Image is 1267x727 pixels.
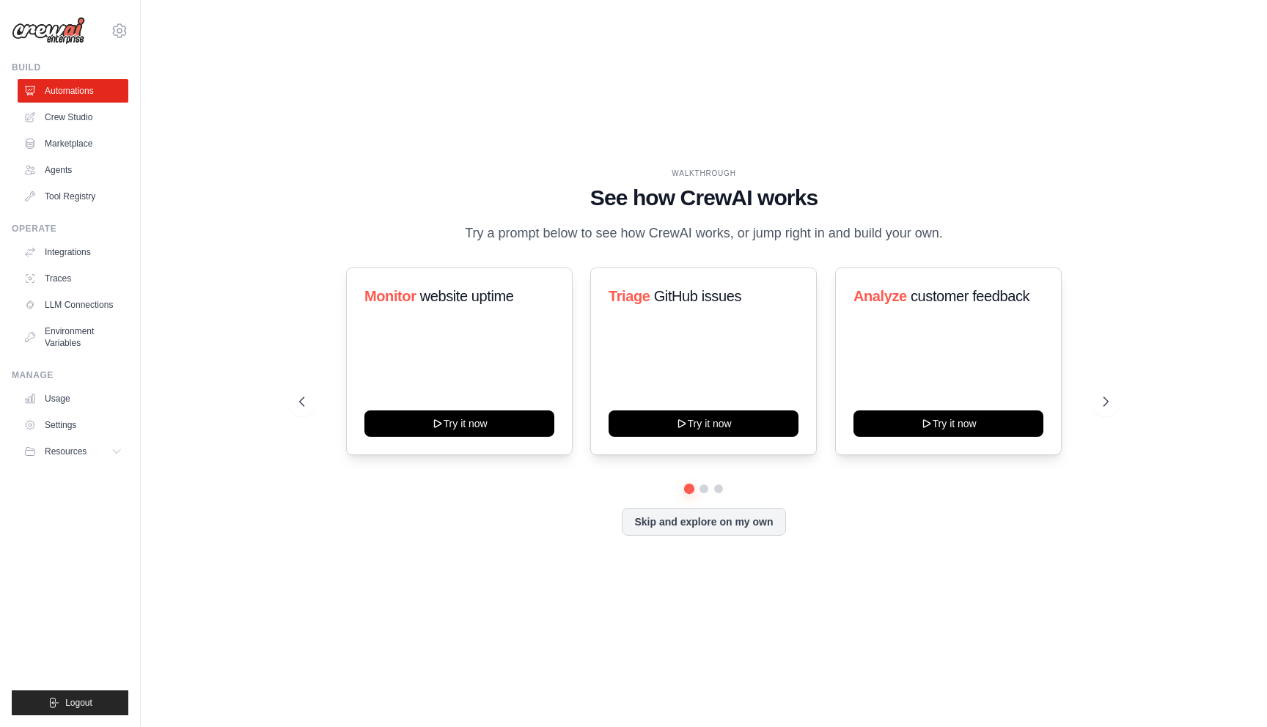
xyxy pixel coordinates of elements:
a: Marketplace [18,132,128,155]
button: Try it now [853,410,1043,437]
span: Logout [65,697,92,709]
button: Resources [18,440,128,463]
span: GitHub issues [654,288,741,304]
button: Logout [12,690,128,715]
div: WALKTHROUGH [299,168,1109,179]
a: Usage [18,387,128,410]
button: Try it now [364,410,554,437]
h1: See how CrewAI works [299,185,1109,211]
div: Build [12,62,128,73]
button: Skip and explore on my own [622,508,785,536]
a: Traces [18,267,128,290]
div: Manage [12,369,128,381]
p: Try a prompt below to see how CrewAI works, or jump right in and build your own. [458,223,950,244]
a: Crew Studio [18,106,128,129]
span: Analyze [853,288,907,304]
span: customer feedback [911,288,1029,304]
a: Automations [18,79,128,103]
span: Resources [45,446,87,457]
a: Settings [18,413,128,437]
a: Environment Variables [18,320,128,355]
a: Agents [18,158,128,182]
a: LLM Connections [18,293,128,317]
span: Monitor [364,288,416,304]
a: Integrations [18,240,128,264]
span: Triage [609,288,650,304]
span: website uptime [420,288,514,304]
button: Try it now [609,410,798,437]
img: Logo [12,17,85,45]
div: Operate [12,223,128,235]
a: Tool Registry [18,185,128,208]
